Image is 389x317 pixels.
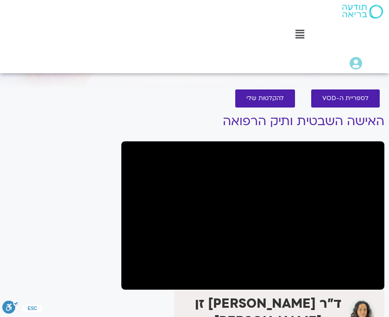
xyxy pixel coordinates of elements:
a: להקלטות שלי [235,89,295,108]
img: תודעה בריאה [342,5,383,19]
span: לספריית ה-VOD [322,95,369,102]
h1: האישה השבטית ותיק הרפואה [121,114,384,128]
span: להקלטות שלי [246,95,284,102]
a: לספריית ה-VOD [311,89,380,108]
